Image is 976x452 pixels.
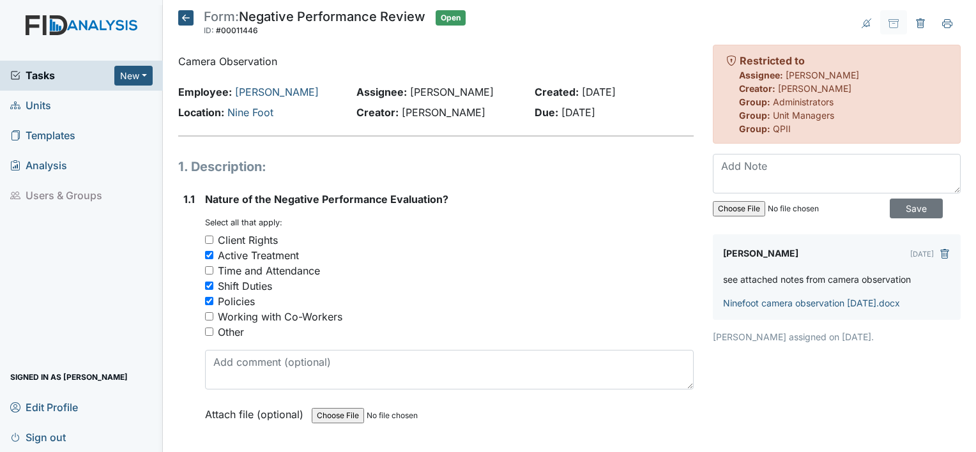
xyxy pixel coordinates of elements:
span: Nature of the Negative Performance Evaluation? [205,193,448,206]
div: Time and Attendance [218,263,320,278]
strong: Due: [535,106,558,119]
strong: Group: [739,123,770,134]
input: Time and Attendance [205,266,213,275]
div: Client Rights [218,232,278,248]
label: Attach file (optional) [205,400,309,422]
input: Shift Duties [205,282,213,290]
input: Other [205,328,213,336]
div: Policies [218,294,255,309]
span: [PERSON_NAME] [402,106,485,119]
span: Sign out [10,427,66,447]
small: [DATE] [910,250,934,259]
span: Units [10,96,51,116]
span: Signed in as [PERSON_NAME] [10,367,128,387]
span: Edit Profile [10,397,78,417]
a: Tasks [10,68,114,83]
span: Form: [204,9,239,24]
span: [PERSON_NAME] [778,83,851,94]
span: Unit Managers [773,110,834,121]
span: Administrators [773,96,834,107]
strong: Employee: [178,86,232,98]
button: New [114,66,153,86]
span: Analysis [10,156,67,176]
small: Select all that apply: [205,218,282,227]
span: QPII [773,123,791,134]
span: #00011446 [216,26,258,35]
a: [PERSON_NAME] [235,86,319,98]
div: Active Treatment [218,248,299,263]
div: Shift Duties [218,278,272,294]
input: Active Treatment [205,251,213,259]
span: ID: [204,26,214,35]
p: see attached notes from camera observation [723,273,911,286]
label: 1.1 [183,192,195,207]
div: Working with Co-Workers [218,309,342,324]
span: [PERSON_NAME] [786,70,859,80]
strong: Created: [535,86,579,98]
div: Negative Performance Review [204,10,425,38]
h1: 1. Description: [178,157,694,176]
p: [PERSON_NAME] assigned on [DATE]. [713,330,961,343]
strong: Group: [739,96,770,107]
label: [PERSON_NAME] [723,245,798,262]
strong: Creator: [356,106,399,119]
strong: Assignee: [739,70,783,80]
span: Templates [10,126,75,146]
input: Policies [205,297,213,305]
strong: Creator: [739,83,775,94]
a: Nine Foot [227,106,273,119]
p: Camera Observation [178,54,694,69]
span: Open [436,10,466,26]
strong: Assignee: [356,86,407,98]
a: Ninefoot camera observation [DATE].docx [723,298,900,308]
strong: Location: [178,106,224,119]
strong: Restricted to [740,54,805,67]
span: [DATE] [561,106,595,119]
input: Client Rights [205,236,213,244]
input: Save [890,199,943,218]
span: [DATE] [582,86,616,98]
div: Other [218,324,244,340]
strong: Group: [739,110,770,121]
input: Working with Co-Workers [205,312,213,320]
span: [PERSON_NAME] [410,86,494,98]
